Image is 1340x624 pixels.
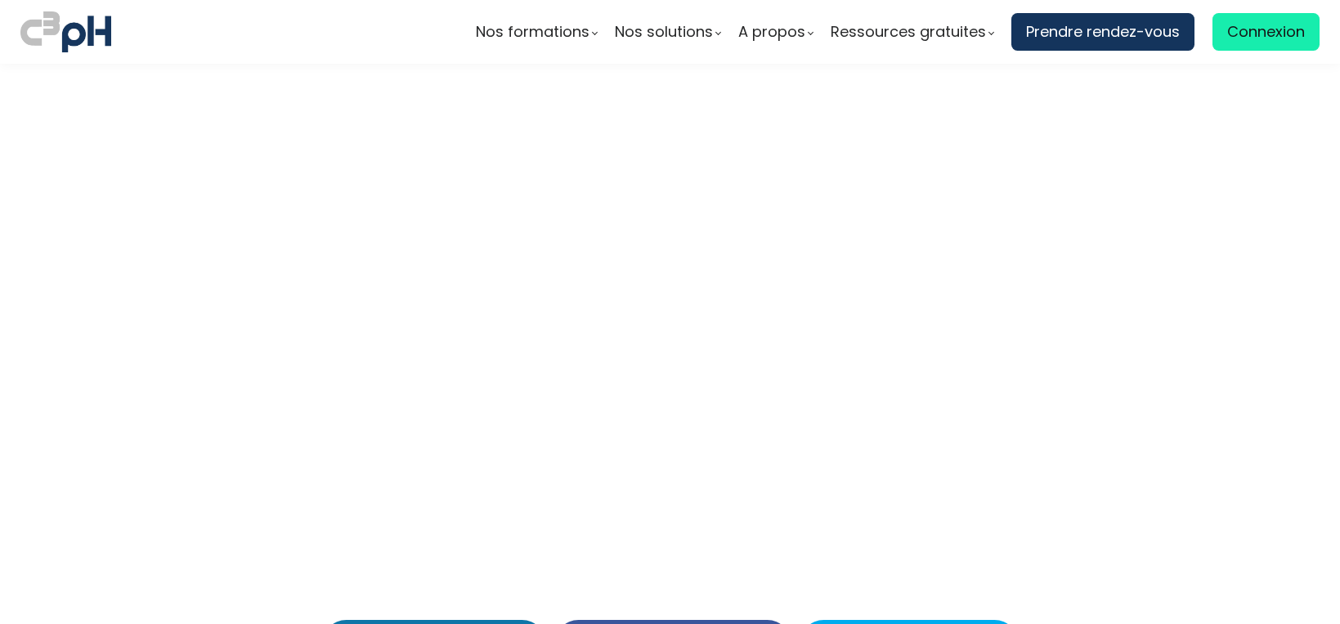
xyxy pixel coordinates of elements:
[1011,13,1194,51] a: Prendre rendez-vous
[831,20,986,44] span: Ressources gratuites
[615,20,713,44] span: Nos solutions
[20,8,111,56] img: logo C3PH
[1212,13,1320,51] a: Connexion
[1026,20,1180,44] span: Prendre rendez-vous
[476,20,589,44] span: Nos formations
[1227,20,1305,44] span: Connexion
[738,20,805,44] span: A propos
